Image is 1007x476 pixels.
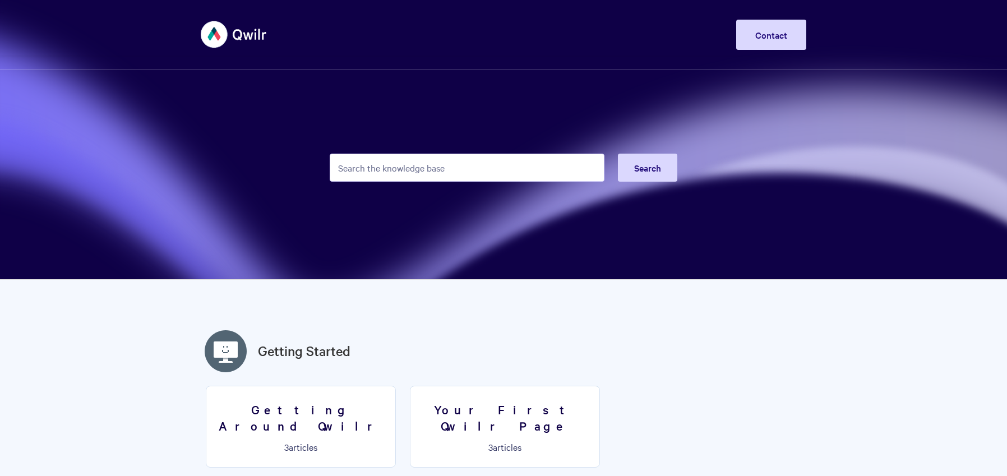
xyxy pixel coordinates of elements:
a: Getting Started [258,341,350,361]
a: Getting Around Qwilr 3articles [206,386,396,468]
img: Qwilr Help Center [201,13,267,56]
p: articles [213,442,389,452]
a: Your First Qwilr Page 3articles [410,386,600,468]
h3: Getting Around Qwilr [213,401,389,433]
span: Search [634,161,661,174]
h3: Your First Qwilr Page [417,401,593,433]
a: Contact [736,20,806,50]
span: 3 [284,441,289,453]
p: articles [417,442,593,452]
span: 3 [488,441,493,453]
input: Search the knowledge base [330,154,604,182]
button: Search [618,154,677,182]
